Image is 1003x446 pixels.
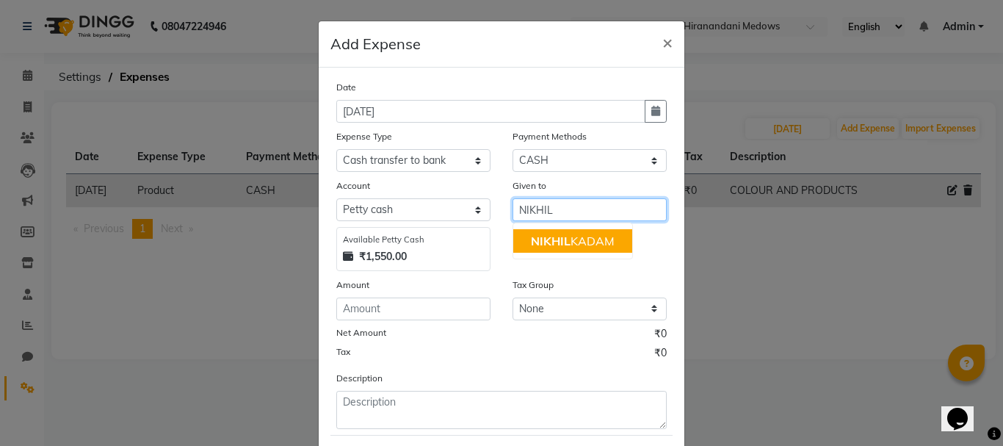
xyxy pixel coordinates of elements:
[359,249,407,265] strong: ₹1,550.00
[941,387,988,431] iframe: chat widget
[336,179,370,193] label: Account
[513,179,546,193] label: Given to
[336,372,383,385] label: Description
[330,33,421,55] h5: Add Expense
[654,326,667,345] span: ₹0
[336,326,386,339] label: Net Amount
[336,345,350,359] label: Tax
[336,81,356,94] label: Date
[513,198,667,221] input: Given to
[662,31,673,53] span: ×
[336,298,490,320] input: Amount
[513,278,554,292] label: Tax Group
[336,278,369,292] label: Amount
[651,21,684,62] button: Close
[513,130,587,143] label: Payment Methods
[531,234,615,248] ngb-highlight: KADAM
[336,130,392,143] label: Expense Type
[343,234,484,246] div: Available Petty Cash
[654,345,667,364] span: ₹0
[531,234,571,248] span: NIKHIL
